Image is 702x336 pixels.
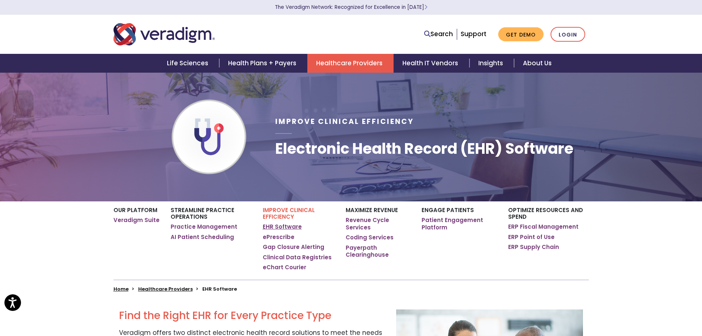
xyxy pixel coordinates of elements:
img: Veradigm logo [113,22,215,46]
a: ERP Fiscal Management [508,223,579,231]
a: Insights [469,54,514,73]
a: Get Demo [498,27,544,42]
a: ERP Supply Chain [508,243,559,251]
a: Search [424,29,453,39]
a: Patient Engagement Platform [422,217,497,231]
a: Veradigm Suite [113,217,160,224]
a: Coding Services [346,234,394,241]
a: About Us [514,54,560,73]
a: Home [113,285,129,292]
a: Gap Closure Alerting [263,243,324,251]
a: AI Patient Scheduling [171,233,234,241]
a: eChart Courier [263,264,306,271]
h2: Find the Right EHR for Every Practice Type [119,309,385,322]
a: Healthcare Providers [138,285,193,292]
a: ERP Point of Use [508,233,555,241]
a: Health Plans + Payers [219,54,307,73]
a: Practice Management [171,223,237,231]
a: EHR Software [263,223,302,231]
a: Health IT Vendors [394,54,469,73]
a: Clinical Data Registries [263,254,332,261]
h1: Electronic Health Record (EHR) Software [275,140,573,157]
span: Learn More [424,4,427,11]
a: The Veradigm Network: Recognized for Excellence in [DATE]Learn More [275,4,427,11]
a: Support [461,30,486,38]
a: Life Sciences [158,54,219,73]
a: Revenue Cycle Services [346,217,410,231]
a: ePrescribe [263,233,294,241]
a: Payerpath Clearinghouse [346,244,410,259]
span: Improve Clinical Efficiency [275,117,414,127]
a: Healthcare Providers [307,54,394,73]
a: Login [551,27,585,42]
